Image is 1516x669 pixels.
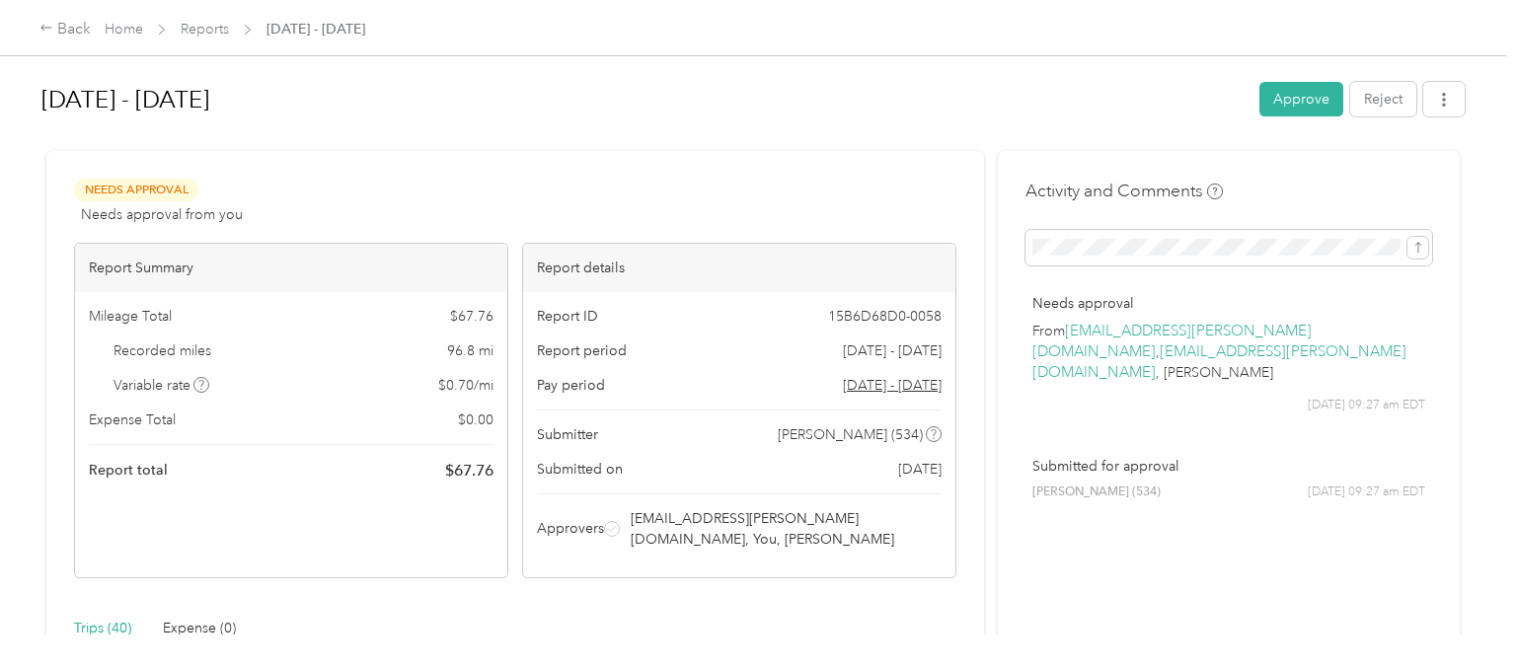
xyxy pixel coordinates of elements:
p: From , , [PERSON_NAME] [1032,321,1425,383]
span: Variable rate [114,375,210,396]
span: $ 0.00 [458,409,493,430]
span: Submitter [537,424,598,445]
a: [EMAIL_ADDRESS][PERSON_NAME][DOMAIN_NAME] [1032,322,1312,361]
span: Needs Approval [74,179,198,201]
span: Approvers [537,518,604,539]
div: Report Summary [75,244,507,292]
span: [EMAIL_ADDRESS][PERSON_NAME][DOMAIN_NAME], You, [PERSON_NAME] [631,508,939,550]
button: Approve [1259,82,1343,116]
p: Needs approval [1032,293,1425,314]
div: Report details [523,244,955,292]
span: [DATE] 09:27 am EDT [1308,483,1425,501]
button: Reject [1350,82,1416,116]
span: [PERSON_NAME] (534) [778,424,923,445]
a: [EMAIL_ADDRESS][PERSON_NAME][DOMAIN_NAME] [1032,342,1406,382]
span: 15B6D68D0-0058 [828,306,942,327]
span: Expense Total [89,409,176,430]
span: Report period [537,340,627,361]
span: Report ID [537,306,598,327]
span: Needs approval from you [81,204,243,225]
span: Mileage Total [89,306,172,327]
span: Recorded miles [114,340,211,361]
span: [DATE] - [DATE] [266,19,365,39]
span: Submitted on [537,459,623,480]
span: Report total [89,460,168,481]
h1: Sep 15 - 21, 2025 [41,76,1246,123]
span: [DATE] 09:27 am EDT [1308,397,1425,414]
iframe: Everlance-gr Chat Button Frame [1405,558,1516,669]
span: [DATE] - [DATE] [843,340,942,361]
span: 96.8 mi [447,340,493,361]
span: $ 67.76 [450,306,493,327]
span: Pay period [537,375,605,396]
div: Expense (0) [163,618,236,639]
div: Trips (40) [74,618,131,639]
span: $ 0.70 / mi [438,375,493,396]
a: Reports [181,21,229,37]
span: [DATE] [898,459,942,480]
p: Submitted for approval [1032,456,1425,477]
span: $ 67.76 [445,459,493,483]
div: Back [39,18,91,41]
span: Go to pay period [843,375,942,396]
span: [PERSON_NAME] (534) [1032,483,1161,501]
h4: Activity and Comments [1025,179,1223,203]
a: Home [105,21,143,37]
